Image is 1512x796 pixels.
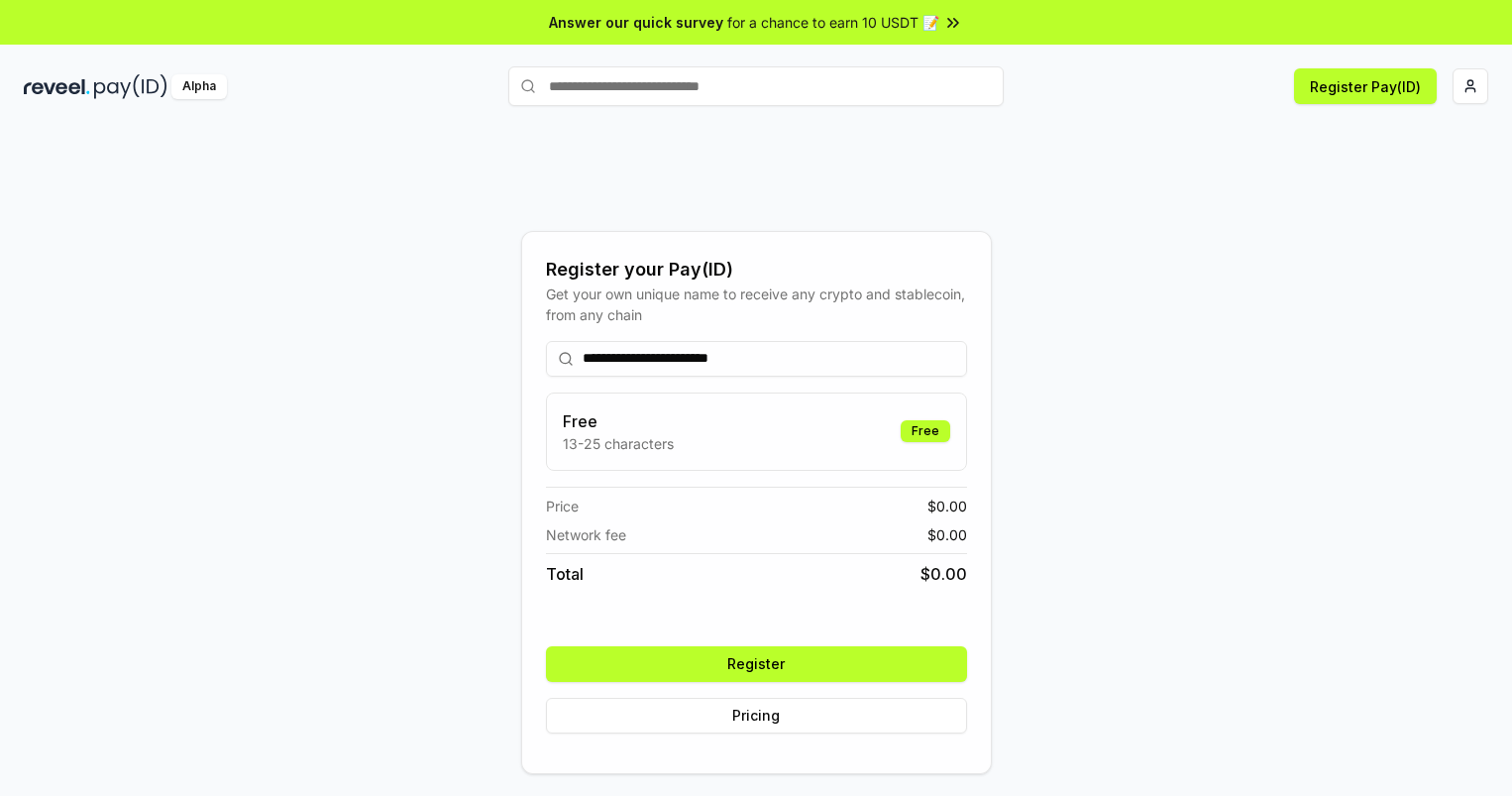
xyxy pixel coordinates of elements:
[1294,68,1437,104] button: Register Pay(ID)
[94,74,167,99] img: pay_id
[24,74,90,99] img: reveel_dark
[546,646,967,682] button: Register
[927,524,967,545] span: $ 0.00
[727,12,939,33] span: for a chance to earn 10 USDT 📝
[901,420,950,442] div: Free
[927,496,967,516] span: $ 0.00
[546,496,579,516] span: Price
[546,524,626,545] span: Network fee
[546,562,584,586] span: Total
[563,433,674,454] p: 13-25 characters
[171,74,227,99] div: Alpha
[546,256,967,284] div: Register your Pay(ID)
[920,562,967,586] span: $ 0.00
[546,284,967,325] div: Get your own unique name to receive any crypto and stablecoin, from any chain
[563,409,674,433] h3: Free
[546,698,967,734] button: Pricing
[549,12,723,33] span: Answer our quick survey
